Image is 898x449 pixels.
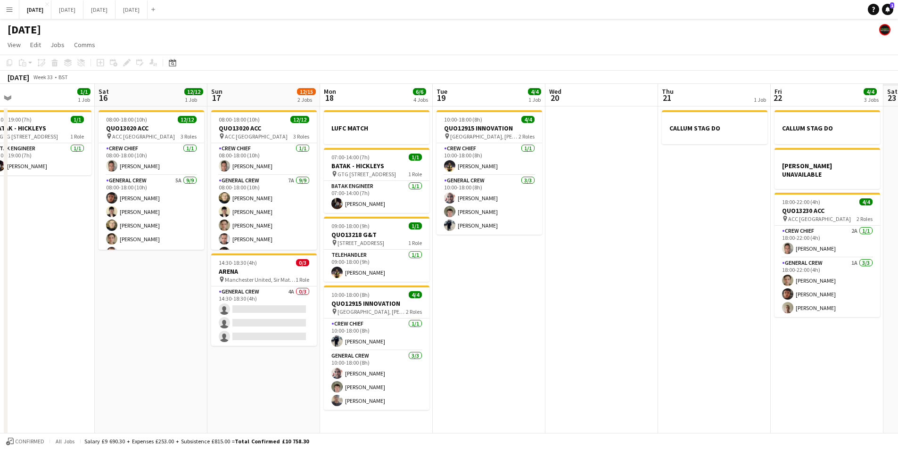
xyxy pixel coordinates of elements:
span: Week 33 [31,73,55,81]
span: 09:00-18:00 (9h) [331,222,370,229]
div: Salary £9 690.30 + Expenses £253.00 + Subsistence £815.00 = [84,438,309,445]
h3: CALLUM STAG DO [774,124,880,132]
app-user-avatar: KONNECT HQ [879,24,890,35]
span: 3 Roles [181,133,197,140]
app-job-card: CALLUM STAG DO [662,110,767,144]
h3: BATAK - HICKLEYS [324,162,429,170]
app-card-role: General Crew3/310:00-18:00 (8h)[PERSON_NAME][PERSON_NAME][PERSON_NAME] [437,175,542,235]
div: [DATE] [8,73,29,82]
button: [DATE] [83,0,115,19]
span: 12/15 [297,88,316,95]
span: [GEOGRAPHIC_DATA], [PERSON_NAME], [GEOGRAPHIC_DATA], [GEOGRAPHIC_DATA] [338,308,406,315]
button: [DATE] [19,0,51,19]
app-job-card: LUFC MATCH [324,110,429,144]
span: Total Confirmed £10 758.30 [235,438,309,445]
span: 3 Roles [293,133,309,140]
span: 12/12 [184,88,203,95]
span: 4/4 [864,88,877,95]
span: 22 [773,92,782,103]
span: 6/6 [413,88,426,95]
app-job-card: [PERSON_NAME] UNAVAILABLE [774,148,880,189]
h3: [PERSON_NAME] UNAVAILABLE [774,162,880,179]
span: 12/12 [178,116,197,123]
span: 2 Roles [857,215,873,222]
span: View [8,41,21,49]
span: 18 [322,92,336,103]
h3: QUO13218 G&T [324,230,429,239]
span: Sat [99,87,109,96]
div: 1 Job [754,96,766,103]
button: [DATE] [51,0,83,19]
app-job-card: 14:30-18:30 (4h)0/3ARENA Manchester United, Sir Matt [STREET_ADDRESS]1 RoleGeneral Crew4A0/314:30... [211,253,317,346]
span: ACC [GEOGRAPHIC_DATA] [225,133,288,140]
span: Sat [887,87,898,96]
app-card-role: General Crew1A3/318:00-22:00 (4h)[PERSON_NAME][PERSON_NAME][PERSON_NAME] [774,258,880,317]
app-job-card: 08:00-18:00 (10h)12/12QUO13020 ACC ACC [GEOGRAPHIC_DATA]3 RolesCrew Chief1/108:00-18:00 (10h)[PER... [211,110,317,250]
span: 17 [210,92,222,103]
span: Confirmed [15,438,44,445]
span: 10:00-18:00 (8h) [444,116,482,123]
span: All jobs [54,438,76,445]
span: 1 Role [296,276,309,283]
div: 1 Job [78,96,90,103]
span: 14:30-18:30 (4h) [219,259,257,266]
h3: ARENA [211,267,317,276]
h1: [DATE] [8,23,41,37]
span: Edit [30,41,41,49]
button: Confirmed [5,436,46,447]
span: 1/1 [77,88,91,95]
app-card-role: Crew Chief1/110:00-18:00 (8h)[PERSON_NAME] [437,143,542,175]
app-job-card: 08:00-18:00 (10h)12/12QUO13020 ACC ACC [GEOGRAPHIC_DATA]3 RolesCrew Chief1/108:00-18:00 (10h)[PER... [99,110,204,250]
app-job-card: 07:00-14:00 (7h)1/1BATAK - HICKLEYS GTG [STREET_ADDRESS]1 RoleBATAK ENGINEER1/107:00-14:00 (7h)[P... [324,148,429,213]
app-job-card: 10:00-18:00 (8h)4/4QUO12915 INNOVATION [GEOGRAPHIC_DATA], [PERSON_NAME], [GEOGRAPHIC_DATA], [GEOG... [324,286,429,410]
span: GTG [STREET_ADDRESS] [338,171,396,178]
span: 1 Role [408,239,422,246]
span: 1/1 [409,154,422,161]
app-job-card: 10:00-18:00 (8h)4/4QUO12915 INNOVATION [GEOGRAPHIC_DATA], [PERSON_NAME], [GEOGRAPHIC_DATA], [GEOG... [437,110,542,235]
span: 4/4 [521,116,535,123]
span: Sun [211,87,222,96]
span: 23 [886,92,898,103]
span: 1 Role [408,171,422,178]
app-job-card: 18:00-22:00 (4h)4/4QUO13230 ACC ACC [GEOGRAPHIC_DATA]2 RolesCrew Chief2A1/118:00-22:00 (4h)[PERSO... [774,193,880,317]
span: ACC [GEOGRAPHIC_DATA] [788,215,851,222]
span: 2 Roles [519,133,535,140]
app-job-card: 09:00-18:00 (9h)1/1QUO13218 G&T [STREET_ADDRESS]1 RoleTELEHANDLER1/109:00-18:00 (9h)[PERSON_NAME] [324,217,429,282]
app-card-role: General Crew3/310:00-18:00 (8h)[PERSON_NAME][PERSON_NAME][PERSON_NAME] [324,351,429,410]
span: 19 [435,92,447,103]
app-job-card: CALLUM STAG DO [774,110,880,144]
a: Comms [70,39,99,51]
span: 1/1 [71,116,84,123]
span: 21 [660,92,674,103]
div: 3 Jobs [864,96,879,103]
span: Fri [774,87,782,96]
span: 4/4 [409,291,422,298]
h3: LUFC MATCH [324,124,429,132]
span: 2 Roles [406,308,422,315]
span: 07:00-14:00 (7h) [331,154,370,161]
span: 1 [890,2,894,8]
span: Manchester United, Sir Matt [STREET_ADDRESS] [225,276,296,283]
app-card-role: TELEHANDLER1/109:00-18:00 (9h)[PERSON_NAME] [324,250,429,282]
app-card-role: General Crew7A9/908:00-18:00 (10h)[PERSON_NAME][PERSON_NAME][PERSON_NAME][PERSON_NAME][PERSON_NAME] [211,175,317,317]
span: 4/4 [859,198,873,205]
span: 08:00-18:00 (10h) [106,116,147,123]
app-card-role: BATAK ENGINEER1/107:00-14:00 (7h)[PERSON_NAME] [324,181,429,213]
span: ACC [GEOGRAPHIC_DATA] [112,133,175,140]
span: Thu [662,87,674,96]
app-card-role: Crew Chief1/108:00-18:00 (10h)[PERSON_NAME] [99,143,204,175]
a: View [4,39,25,51]
div: 1 Job [528,96,541,103]
app-card-role: General Crew4A0/314:30-18:30 (4h) [211,286,317,346]
div: 4 Jobs [413,96,428,103]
